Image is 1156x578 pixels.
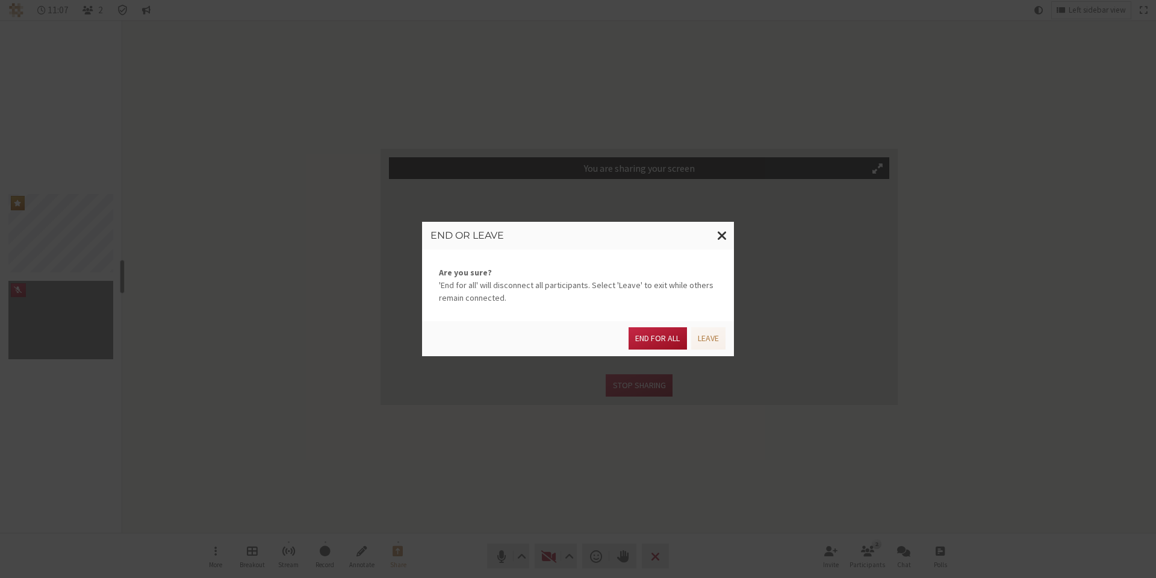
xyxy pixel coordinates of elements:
[710,222,734,250] button: Close modal
[439,266,717,279] strong: Are you sure?
[430,230,726,241] h3: End or leave
[422,250,734,321] div: 'End for all' will disconnect all participants. Select 'Leave' to exit while others remain connec...
[629,327,686,350] button: End for all
[691,327,726,350] button: Leave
